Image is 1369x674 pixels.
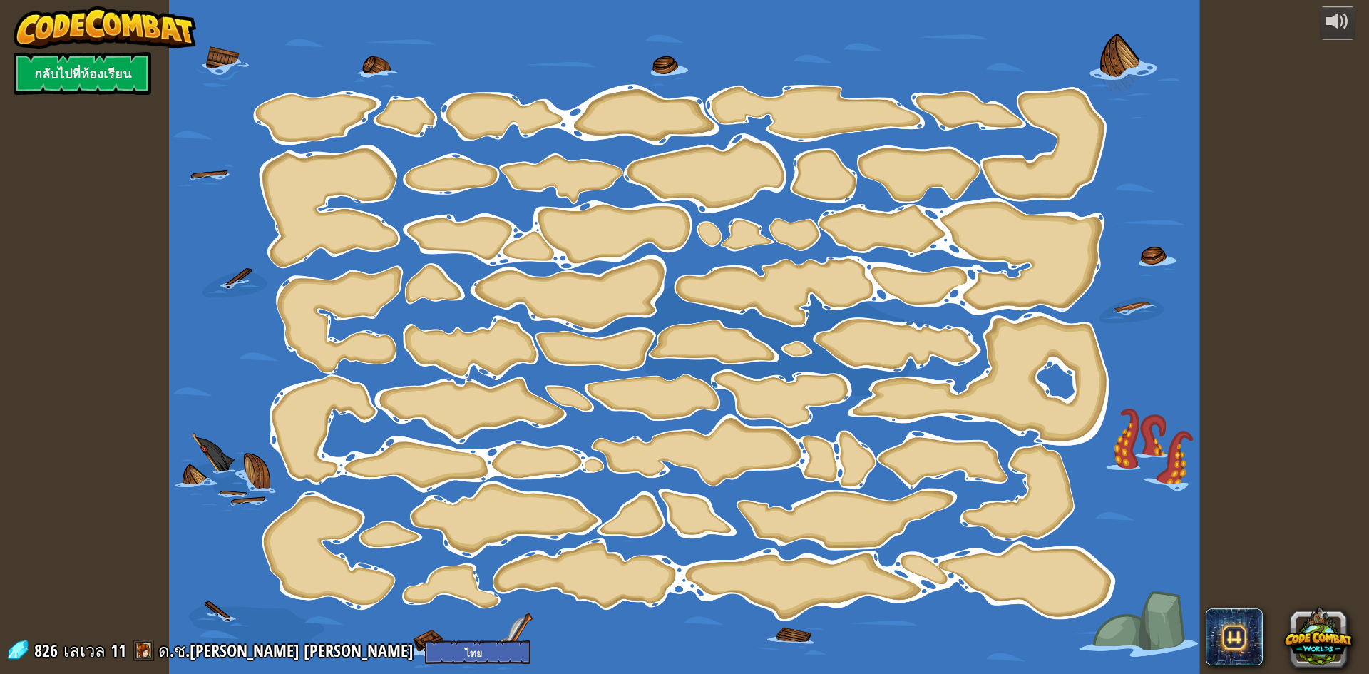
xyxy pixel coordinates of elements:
button: ปรับระดับเสียง [1320,6,1355,40]
span: 826 [34,639,62,662]
a: กลับไปที่ห้องเรียน [14,52,151,95]
span: 11 [111,639,126,662]
img: CodeCombat - Learn how to code by playing a game [14,6,196,49]
a: ด.ช.[PERSON_NAME] [PERSON_NAME] [158,639,418,662]
span: เลเวล [63,639,106,663]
